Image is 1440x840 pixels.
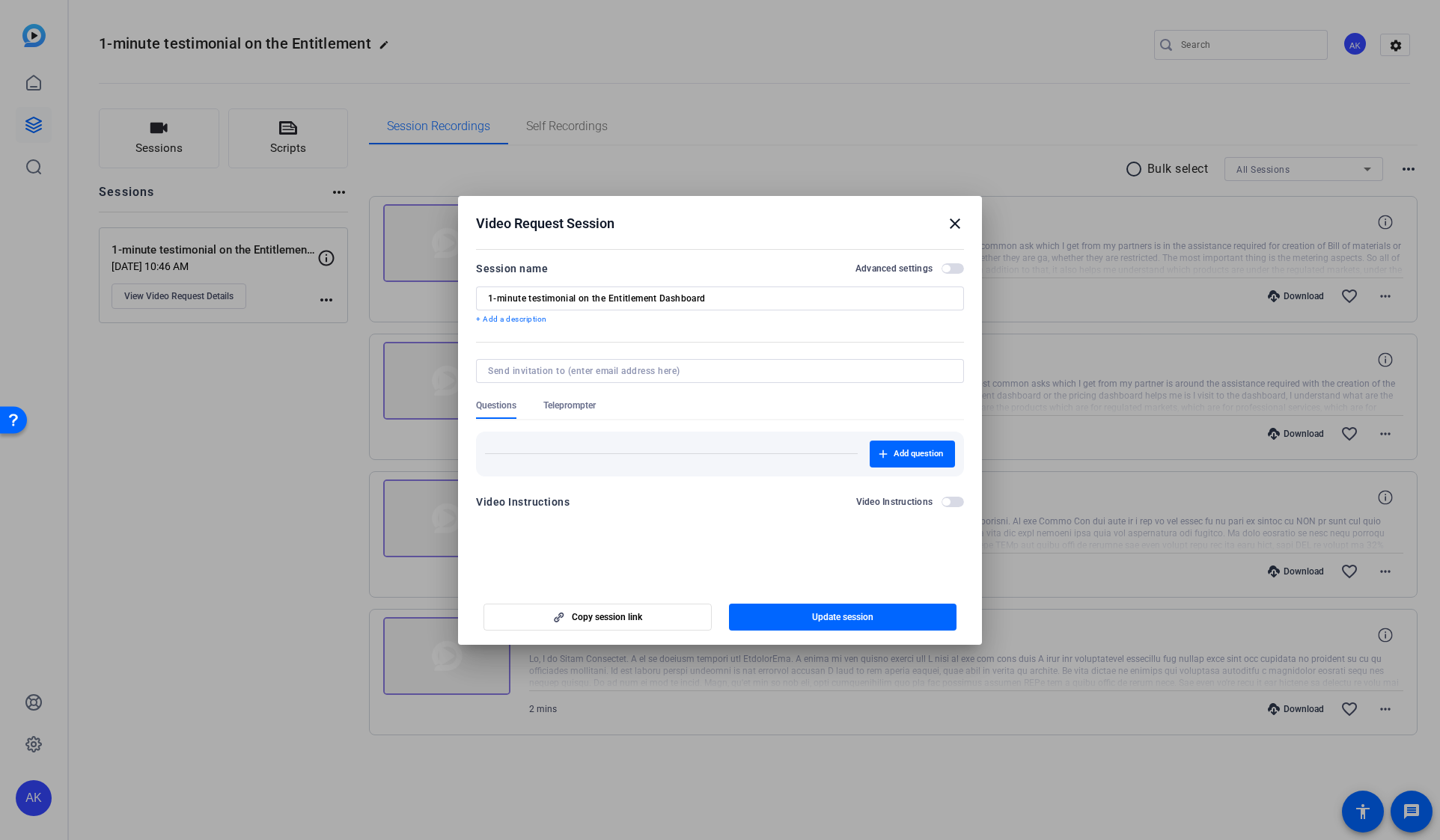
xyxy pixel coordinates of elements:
[488,292,952,304] input: Enter Session Name
[483,604,712,631] button: Copy session link
[476,313,964,325] p: + Add a description
[946,215,964,233] mat-icon: close
[894,448,943,460] span: Add question
[812,611,873,623] span: Update session
[855,263,933,275] h2: Advanced settings
[572,611,642,623] span: Copy session link
[476,215,964,233] div: Video Request Session
[476,260,548,278] div: Session name
[476,399,516,411] span: Questions
[488,365,946,377] input: Send invitation to (enter email address here)
[870,441,955,467] button: Add question
[729,604,957,631] button: Update session
[476,493,570,511] div: Video Instructions
[543,399,596,411] span: Teleprompter
[856,496,933,508] h2: Video Instructions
